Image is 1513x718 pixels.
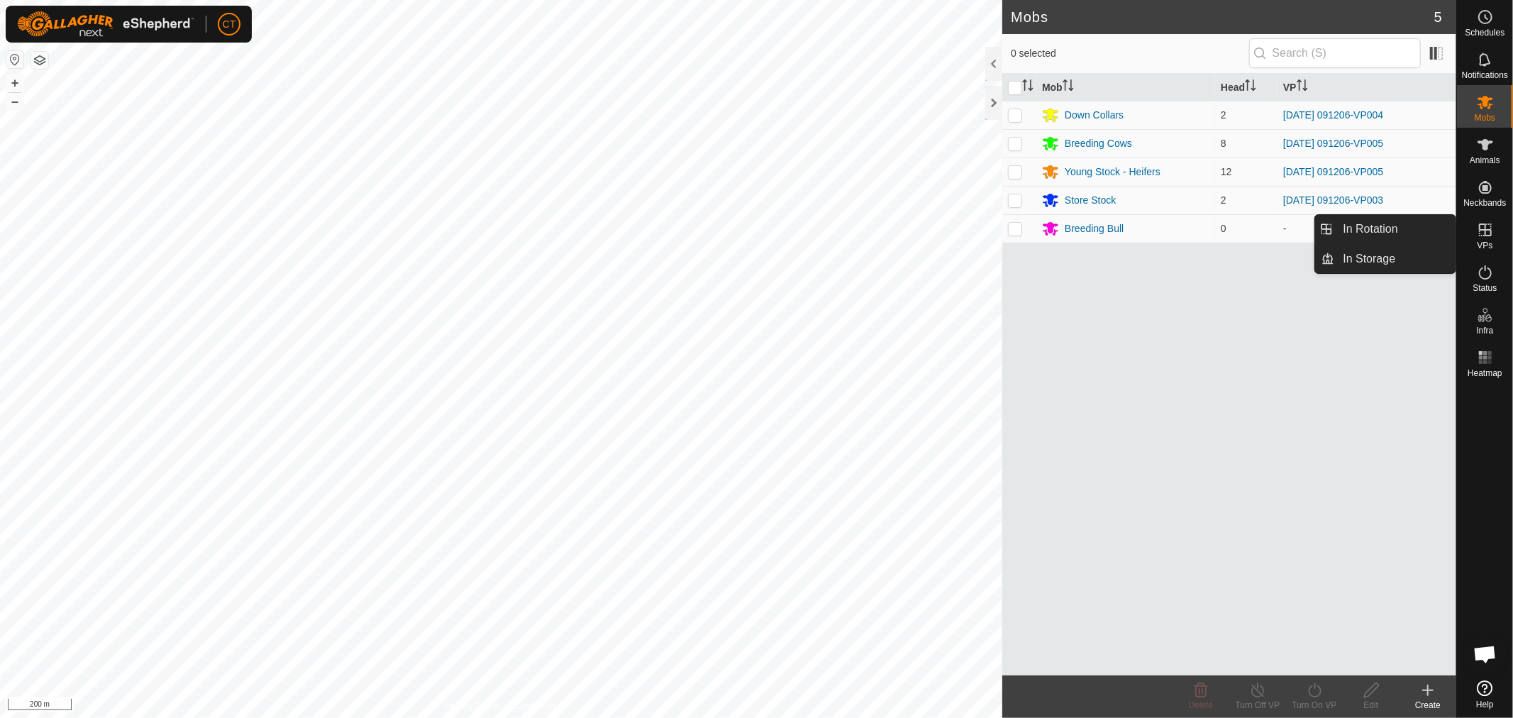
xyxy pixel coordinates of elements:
div: Breeding Bull [1065,221,1124,236]
span: Infra [1476,326,1493,335]
span: 0 selected [1011,46,1249,61]
h2: Mobs [1011,9,1434,26]
button: + [6,74,23,92]
div: Young Stock - Heifers [1065,165,1160,179]
img: Gallagher Logo [17,11,194,37]
p-sorticon: Activate to sort [1245,82,1256,93]
button: – [6,93,23,110]
a: Help [1457,675,1513,714]
div: Turn On VP [1286,699,1343,712]
span: Neckbands [1463,199,1506,207]
span: In Storage [1343,250,1396,267]
a: [DATE] 091206-VP004 [1283,109,1383,121]
span: Heatmap [1468,369,1502,377]
div: Edit [1343,699,1400,712]
th: VP [1278,74,1456,101]
td: - [1278,214,1456,243]
div: Store Stock [1065,193,1116,208]
th: Mob [1036,74,1215,101]
a: In Storage [1335,245,1456,273]
span: 8 [1221,138,1226,149]
div: Turn Off VP [1229,699,1286,712]
li: In Rotation [1315,215,1456,243]
span: Mobs [1475,114,1495,122]
input: Search (S) [1249,38,1421,68]
span: Status [1473,284,1497,292]
button: Reset Map [6,51,23,68]
div: Open chat [1464,633,1507,675]
span: 2 [1221,194,1226,206]
a: [DATE] 091206-VP005 [1283,166,1383,177]
span: Delete [1189,700,1214,710]
span: VPs [1477,241,1492,250]
span: Help [1476,700,1494,709]
a: [DATE] 091206-VP005 [1283,138,1383,149]
span: Schedules [1465,28,1504,37]
li: In Storage [1315,245,1456,273]
span: 5 [1434,6,1442,28]
span: CT [223,17,236,32]
span: In Rotation [1343,221,1398,238]
p-sorticon: Activate to sort [1297,82,1308,93]
a: [DATE] 091206-VP003 [1283,194,1383,206]
span: 2 [1221,109,1226,121]
a: In Rotation [1335,215,1456,243]
a: Privacy Policy [445,700,499,712]
th: Head [1215,74,1278,101]
span: Notifications [1462,71,1508,79]
div: Breeding Cows [1065,136,1132,151]
div: Create [1400,699,1456,712]
div: Down Collars [1065,108,1124,123]
span: 0 [1221,223,1226,234]
button: Map Layers [31,52,48,69]
p-sorticon: Activate to sort [1022,82,1033,93]
p-sorticon: Activate to sort [1063,82,1074,93]
a: Contact Us [515,700,557,712]
span: Animals [1470,156,1500,165]
span: 12 [1221,166,1232,177]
